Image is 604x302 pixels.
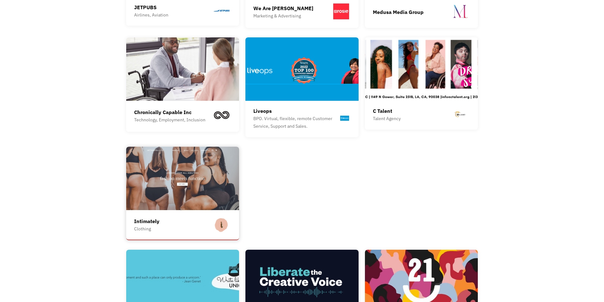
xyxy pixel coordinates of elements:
a: Chronically Capable IncTechnology, Employment, Inclusion [126,37,239,132]
div: C Talent [373,107,401,115]
div: Marketing & Advertising [253,12,313,20]
div: Chronically Capable Inc [134,108,205,116]
div: Airlines, Aviation [134,11,168,19]
div: BPO. Virtual, flexible, remote Customer Service, Support and Sales. [253,115,339,130]
div: Medusa Media Group [373,8,424,16]
div: We Are [PERSON_NAME] [253,4,313,12]
div: Liveops [253,107,339,115]
a: C TalentTalent Agency [365,37,478,130]
div: Intimately [134,217,159,225]
div: Talent Agency [373,115,401,122]
div: Technology, Employment, Inclusion [134,116,205,124]
div: JETPUBS [134,3,168,11]
a: LiveopsBPO. Virtual, flexible, remote Customer Service, Support and Sales. [245,37,359,137]
a: IntimatelyClothing [126,147,239,241]
div: Clothing [134,225,159,233]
